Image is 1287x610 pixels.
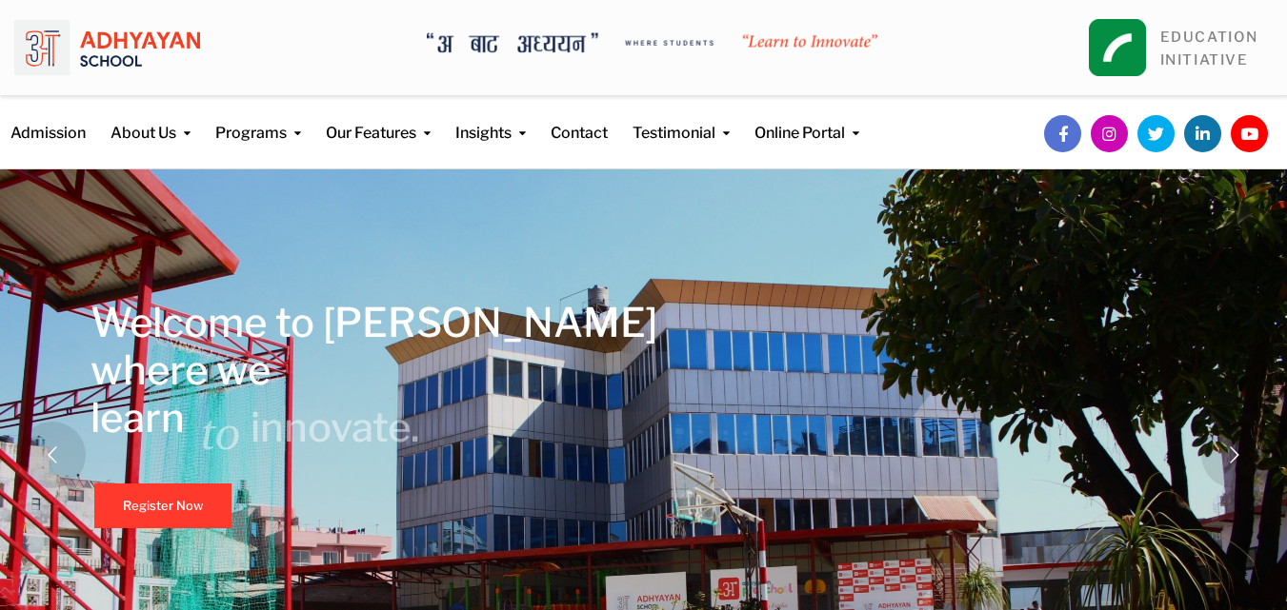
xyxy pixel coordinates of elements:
a: Register Now [94,483,231,528]
img: square_leapfrog [1089,19,1146,76]
a: About Us [111,96,191,145]
a: Online Portal [754,96,859,145]
a: Testimonial [633,96,730,145]
a: EDUCATIONINITIATIVE [1160,29,1258,69]
rs-layer: innovate. [251,403,419,451]
a: Insights [455,96,526,145]
img: A Bata Adhyayan where students learn to Innovate [427,32,877,53]
a: Programs [215,96,301,145]
a: Contact [551,96,608,145]
a: Our Features [326,96,431,145]
img: logo [14,14,200,81]
rs-layer: Welcome to [PERSON_NAME] where we learn [90,299,657,442]
rs-layer: to [201,408,240,456]
a: Admission [10,96,86,145]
